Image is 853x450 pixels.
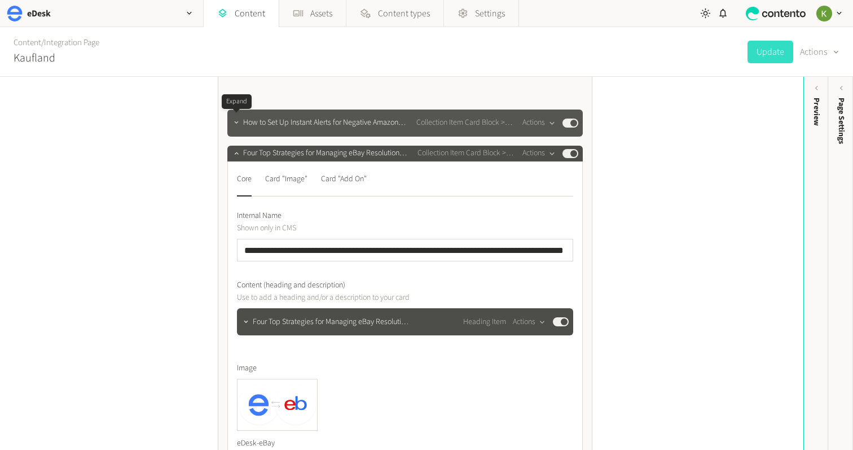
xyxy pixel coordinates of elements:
h2: Kaufland [14,50,55,67]
button: Actions [513,315,546,329]
button: Actions [800,41,839,63]
span: Four Top Strategies for Managing eBay Resolution Centre Case… [253,316,411,328]
img: eDesk [7,6,23,21]
span: Four Top Strategies for Managing eBay Resolution Centre Case… [243,147,411,159]
p: Shown only in CMS [237,222,494,234]
div: Expand [222,94,252,109]
button: Actions [522,147,556,160]
a: Content [14,37,41,49]
span: Settings [475,7,505,20]
a: Integration Page [44,37,99,49]
span: Heading Item [463,316,506,328]
div: Core [237,171,252,189]
button: Actions [522,116,556,130]
p: Use to add a heading and/or a description to your card [237,291,494,304]
img: eDesk-eBay [238,379,317,430]
span: Content (heading and description) [237,279,345,291]
div: Preview [811,98,823,126]
img: Keelin Terry [816,6,832,21]
span: Internal Name [237,210,282,222]
span: / [41,37,44,49]
span: Collection Item Card Block > Card Item [416,117,516,129]
h2: eDesk [27,7,51,20]
span: Content types [378,7,430,20]
span: How to Set Up Instant Alerts for Negative Amazon Feedback [243,117,410,129]
div: Card "Image" [265,171,307,189]
span: Collection Item Card Block > Card Item [417,147,516,159]
span: Cards [227,93,246,105]
span: Image [237,362,257,374]
span: Page Settings [836,98,847,144]
button: Update [748,41,793,63]
div: Card "Add On" [321,171,367,189]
